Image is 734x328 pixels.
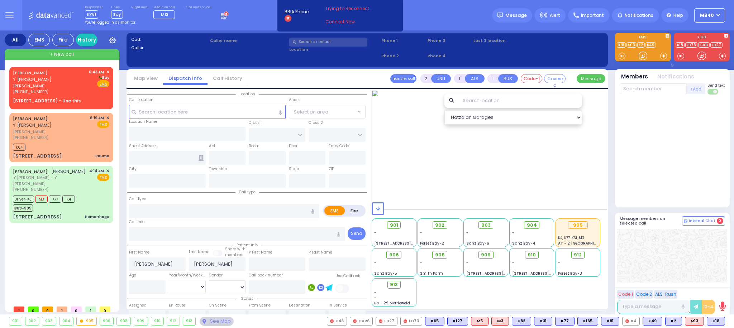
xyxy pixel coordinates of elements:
[97,174,109,181] span: EMS
[77,317,96,325] div: 905
[98,75,109,80] span: Bay
[657,73,694,81] button: Notifications
[707,83,725,88] span: Send text
[28,34,50,46] div: EMS
[645,42,656,48] a: K49
[643,317,662,325] div: BLS
[129,303,147,308] label: Assigned
[309,250,332,255] label: P Last Name
[28,307,39,312] span: 0
[558,260,560,265] span: -
[512,317,531,325] div: K82
[100,82,107,87] u: EMS
[601,317,619,325] div: BLS
[129,250,149,255] label: First Name
[189,249,209,255] label: Last Name
[689,218,715,223] span: Internal Chat
[236,91,259,97] span: Location
[131,5,147,10] label: Night unit
[555,317,575,325] div: BLS
[289,47,379,53] label: Location
[153,5,177,10] label: Medic on call
[447,317,468,325] div: BLS
[209,166,227,172] label: Township
[528,251,536,259] span: 910
[249,250,272,255] label: P First Name
[163,75,208,82] a: Dispatch info
[481,222,491,229] span: 903
[673,12,683,19] span: Help
[329,166,334,172] label: ZIP
[90,115,104,121] span: 6:19 AM
[435,222,444,229] span: 902
[329,303,347,308] label: In Service
[167,317,180,325] div: 912
[374,235,376,241] span: -
[42,317,56,325] div: 903
[89,69,104,75] span: 6:43 AM
[707,317,725,325] div: BLS
[183,317,196,325] div: 913
[497,13,503,18] img: message.svg
[471,317,488,325] div: M5
[111,10,123,19] span: Bay
[374,271,397,276] span: Sanz Bay-5
[13,129,87,135] span: [PERSON_NAME]
[129,196,146,202] label: Call Type
[481,251,491,259] span: 909
[682,216,725,226] button: Internal Chat 0
[685,42,697,48] a: FD73
[425,317,444,325] div: BLS
[374,265,376,271] span: -
[544,74,566,83] button: Covered
[129,105,286,119] input: Search location here
[374,230,376,235] span: -
[620,216,682,226] h5: Message members on selected call
[161,11,168,17] span: M12
[13,175,87,187] span: ר' [PERSON_NAME] - ר' [PERSON_NAME]
[420,230,422,235] span: -
[498,74,518,83] button: BUS
[225,252,243,257] span: members
[209,143,215,149] label: Apt
[558,241,611,246] span: AT - 2 [GEOGRAPHIC_DATA]
[574,251,582,259] span: 912
[374,300,414,306] span: BG - 29 Merriewold S.
[700,12,714,19] span: MB40
[85,214,109,220] div: Hemorrhage
[601,317,619,325] div: K81
[329,143,349,149] label: Entry Code
[5,34,26,46] div: All
[390,74,416,83] button: Transfer call
[431,74,451,83] button: UNIT
[210,38,287,44] label: Caller name
[285,9,309,15] span: BRIA Phone
[51,168,86,174] span: [PERSON_NAME]
[237,296,257,301] span: Status
[85,10,98,19] span: KY61
[59,317,73,325] div: 904
[685,317,704,325] div: ALS
[665,317,682,325] div: K2
[420,241,444,246] span: Forest Bay-2
[169,303,185,308] label: En Route
[94,153,109,159] div: Trauma
[534,317,552,325] div: K31
[13,76,52,82] span: ר' [PERSON_NAME]
[710,42,723,48] a: FD27
[374,241,442,246] span: [STREET_ADDRESS][PERSON_NAME]
[169,272,206,278] div: Year/Month/Week/Day
[330,319,334,323] img: red-radio-icon.svg
[249,143,259,149] label: Room
[707,317,725,325] div: K18
[381,38,425,44] span: Phone 1
[327,317,347,325] div: K48
[512,235,514,241] span: -
[466,265,468,271] span: -
[350,317,373,325] div: CAR6
[577,317,598,325] div: BLS
[512,271,580,276] span: [STREET_ADDRESS][PERSON_NAME]
[491,317,509,325] div: ALS
[617,42,626,48] a: K18
[420,271,443,276] span: Smith Farm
